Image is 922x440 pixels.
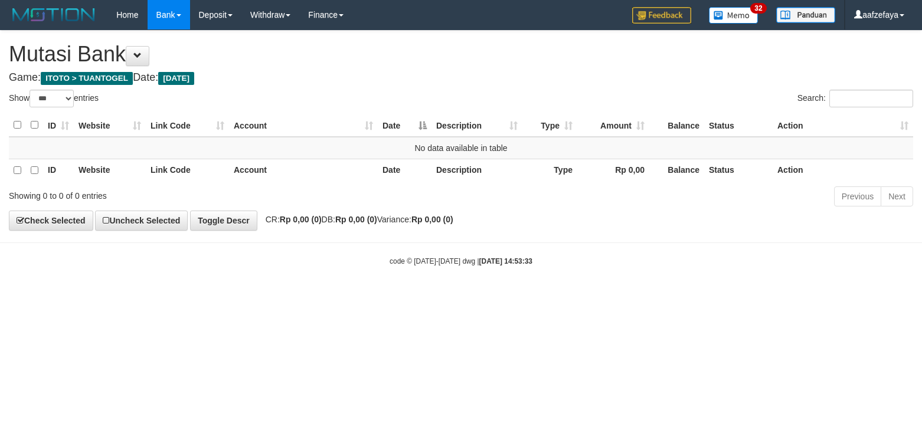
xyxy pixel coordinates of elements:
th: Link Code: activate to sort column ascending [146,114,229,137]
th: Account: activate to sort column ascending [229,114,378,137]
th: Status [704,114,773,137]
strong: Rp 0,00 (0) [335,215,377,224]
th: Website: activate to sort column ascending [74,114,146,137]
div: Showing 0 to 0 of 0 entries [9,185,375,202]
th: Amount: activate to sort column ascending [577,114,649,137]
th: Description: activate to sort column ascending [431,114,522,137]
th: Action: activate to sort column ascending [773,114,913,137]
a: Previous [834,186,881,206]
label: Show entries [9,90,99,107]
th: Website [74,159,146,182]
span: 32 [750,3,766,14]
img: Button%20Memo.svg [709,7,758,24]
strong: [DATE] 14:53:33 [479,257,532,265]
th: Balance [649,114,704,137]
th: Status [704,159,773,182]
th: Type [522,159,577,182]
th: Type: activate to sort column ascending [522,114,577,137]
th: Balance [649,159,704,182]
a: Check Selected [9,211,93,231]
small: code © [DATE]-[DATE] dwg | [390,257,532,265]
th: Date [378,159,431,182]
th: Link Code [146,159,229,182]
th: Action [773,159,913,182]
th: Date: activate to sort column descending [378,114,431,137]
select: Showentries [30,90,74,107]
a: Uncheck Selected [95,211,188,231]
h1: Mutasi Bank [9,42,913,66]
span: CR: DB: Variance: [260,215,453,224]
input: Search: [829,90,913,107]
a: Next [881,186,913,206]
th: Description [431,159,522,182]
img: MOTION_logo.png [9,6,99,24]
strong: Rp 0,00 (0) [280,215,322,224]
th: ID [43,159,74,182]
span: [DATE] [158,72,194,85]
span: ITOTO > TUANTOGEL [41,72,133,85]
td: No data available in table [9,137,913,159]
h4: Game: Date: [9,72,913,84]
strong: Rp 0,00 (0) [411,215,453,224]
th: Rp 0,00 [577,159,649,182]
img: panduan.png [776,7,835,23]
th: Account [229,159,378,182]
th: ID: activate to sort column ascending [43,114,74,137]
a: Toggle Descr [190,211,257,231]
img: Feedback.jpg [632,7,691,24]
label: Search: [797,90,913,107]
